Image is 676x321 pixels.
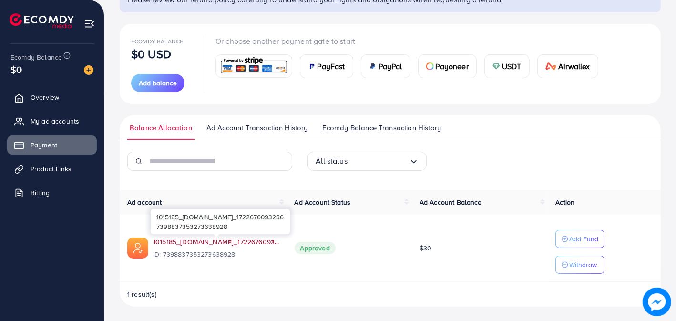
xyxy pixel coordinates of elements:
[127,238,148,259] img: ic-ads-acc.e4c84228.svg
[643,288,671,316] img: image
[361,54,410,78] a: cardPayPal
[153,237,279,247] a: 1015185_[DOMAIN_NAME]_1722676093286
[10,62,22,76] span: $0
[153,249,279,259] span: ID: 7398837353273638928
[295,197,351,207] span: Ad Account Status
[151,209,290,234] div: 7398837353273638928
[131,37,183,45] span: Ecomdy Balance
[127,290,157,299] span: 1 result(s)
[502,61,522,72] span: USDT
[537,54,598,78] a: cardAirwallex
[31,188,50,197] span: Billing
[545,62,557,70] img: card
[215,54,292,78] a: card
[131,74,184,92] button: Add balance
[555,230,604,248] button: Add Fund
[130,123,192,133] span: Balance Allocation
[84,65,93,75] img: image
[127,197,162,207] span: Ad account
[10,13,74,28] img: logo
[7,159,97,178] a: Product Links
[31,93,59,102] span: Overview
[31,164,72,174] span: Product Links
[295,242,336,254] span: Approved
[156,212,284,221] span: 1015185_[DOMAIN_NAME]_1722676093286
[7,112,97,131] a: My ad accounts
[316,154,348,168] span: All status
[348,154,409,168] input: Search for option
[420,197,482,207] span: Ad Account Balance
[7,135,97,155] a: Payment
[569,259,597,270] p: Withdraw
[569,233,598,245] p: Add Fund
[420,243,431,253] span: $30
[139,78,177,88] span: Add balance
[31,116,79,126] span: My ad accounts
[215,35,606,47] p: Or choose another payment gate to start
[322,123,441,133] span: Ecomdy Balance Transaction History
[84,18,95,29] img: menu
[307,152,427,171] div: Search for option
[558,61,590,72] span: Airwallex
[10,52,62,62] span: Ecomdy Balance
[436,61,469,72] span: Payoneer
[206,123,308,133] span: Ad Account Transaction History
[308,62,316,70] img: card
[318,61,345,72] span: PayFast
[7,88,97,107] a: Overview
[379,61,402,72] span: PayPal
[418,54,477,78] a: cardPayoneer
[31,140,57,150] span: Payment
[484,54,530,78] a: cardUSDT
[7,183,97,202] a: Billing
[426,62,434,70] img: card
[555,197,574,207] span: Action
[555,256,604,274] button: Withdraw
[131,48,171,60] p: $0 USD
[219,56,289,76] img: card
[492,62,500,70] img: card
[369,62,377,70] img: card
[300,54,353,78] a: cardPayFast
